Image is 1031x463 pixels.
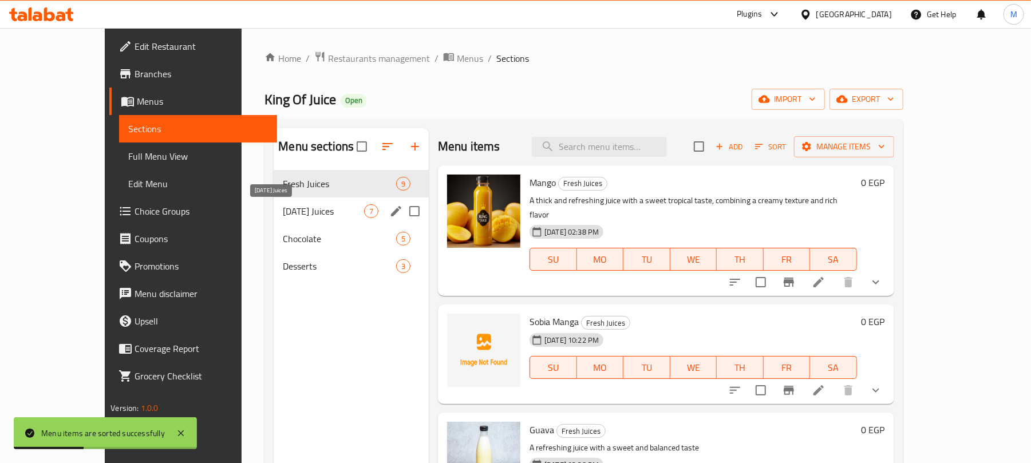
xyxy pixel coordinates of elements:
[109,335,277,362] a: Coverage Report
[109,362,277,390] a: Grocery Checklist
[135,342,268,355] span: Coverage Report
[862,422,885,438] h6: 0 EGP
[556,424,606,438] div: Fresh Juices
[530,421,554,438] span: Guava
[135,39,268,53] span: Edit Restaurant
[457,52,483,65] span: Menus
[717,356,764,379] button: TH
[283,259,396,273] span: Desserts
[721,377,749,404] button: sort-choices
[577,356,624,379] button: MO
[283,232,396,246] span: Chocolate
[447,175,520,248] img: Mango
[109,33,277,60] a: Edit Restaurant
[264,51,903,66] nav: breadcrumb
[128,149,268,163] span: Full Menu View
[135,314,268,328] span: Upsell
[397,261,410,272] span: 3
[721,359,759,376] span: TH
[711,138,748,156] span: Add item
[41,427,165,440] div: Menu items are sorted successfully
[558,177,607,191] div: Fresh Juices
[721,251,759,268] span: TH
[623,356,670,379] button: TU
[794,136,894,157] button: Manage items
[135,259,268,273] span: Promotions
[862,175,885,191] h6: 0 EGP
[532,137,667,157] input: search
[748,138,794,156] span: Sort items
[810,248,857,271] button: SA
[530,313,579,330] span: Sobia Manga
[835,268,862,296] button: delete
[577,248,624,271] button: MO
[737,7,762,21] div: Plugins
[341,96,367,105] span: Open
[829,89,903,110] button: export
[761,92,816,106] span: import
[488,52,492,65] li: /
[396,259,410,273] div: items
[110,401,139,415] span: Version:
[447,314,520,387] img: Sobia Manga
[628,251,666,268] span: TU
[530,356,576,379] button: SU
[764,248,811,271] button: FR
[582,359,619,376] span: MO
[869,275,883,289] svg: Show Choices
[582,251,619,268] span: MO
[397,179,410,189] span: 9
[535,359,572,376] span: SU
[283,204,364,218] span: [DATE] Juices
[328,52,430,65] span: Restaurants management
[714,140,745,153] span: Add
[109,252,277,280] a: Promotions
[687,134,711,159] span: Select section
[278,138,354,155] h2: Menu sections
[341,94,367,108] div: Open
[862,314,885,330] h6: 0 EGP
[752,138,789,156] button: Sort
[675,251,713,268] span: WE
[141,401,159,415] span: 1.0.0
[306,52,310,65] li: /
[812,275,825,289] a: Edit menu item
[869,383,883,397] svg: Show Choices
[862,268,890,296] button: show more
[812,383,825,397] a: Edit menu item
[128,177,268,191] span: Edit Menu
[721,268,749,296] button: sort-choices
[135,287,268,300] span: Menu disclaimer
[530,441,856,455] p: A refreshing juice with a sweet and balanced taste
[530,174,556,191] span: Mango
[274,197,429,225] div: [DATE] Juices7edit
[283,177,396,191] div: Fresh Juices
[274,165,429,284] nav: Menu sections
[274,225,429,252] div: Chocolate5
[628,359,666,376] span: TU
[752,89,825,110] button: import
[670,356,717,379] button: WE
[388,203,405,220] button: edit
[717,248,764,271] button: TH
[135,369,268,383] span: Grocery Checklist
[135,67,268,81] span: Branches
[775,377,803,404] button: Branch-specific-item
[397,234,410,244] span: 5
[670,248,717,271] button: WE
[815,359,852,376] span: SA
[775,268,803,296] button: Branch-specific-item
[365,206,378,217] span: 7
[803,140,885,154] span: Manage items
[396,232,410,246] div: items
[438,138,500,155] h2: Menu items
[530,248,576,271] button: SU
[675,359,713,376] span: WE
[434,52,439,65] li: /
[755,140,787,153] span: Sort
[749,270,773,294] span: Select to update
[109,197,277,225] a: Choice Groups
[540,227,603,238] span: [DATE] 02:38 PM
[623,248,670,271] button: TU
